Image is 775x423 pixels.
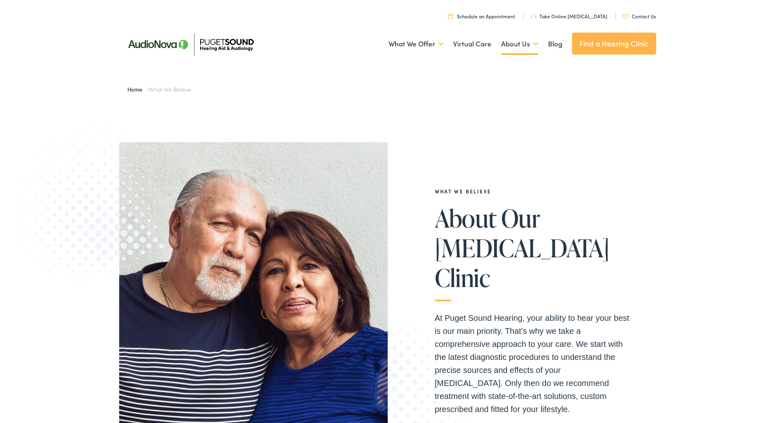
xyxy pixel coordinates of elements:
img: utility icon [448,13,453,19]
a: Contact Us [623,13,656,20]
span: [MEDICAL_DATA] [435,235,609,261]
a: Schedule an Appointment [448,13,515,20]
img: utility icon [623,14,629,18]
a: Take Online [MEDICAL_DATA] [530,13,607,20]
img: utility icon [530,14,536,19]
a: About Us [501,29,538,59]
a: Find a Hearing Clinic [572,33,656,55]
span: About [435,205,497,232]
a: Virtual Care [453,29,491,59]
a: What We Offer [389,29,443,59]
span: Clinic [435,264,490,291]
a: Blog [548,29,562,59]
span: Our [501,205,540,232]
h2: What We Believe [435,188,630,194]
p: At Puget Sound Hearing, your ability to hear your best is our main priority. That’s why we take a... [435,311,630,416]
